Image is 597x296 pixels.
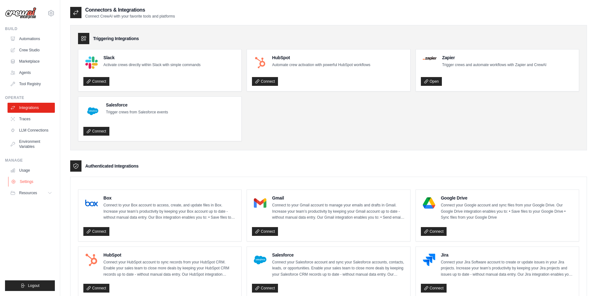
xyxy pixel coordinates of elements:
a: Connect [252,284,278,293]
span: Logout [28,283,39,288]
a: Traces [8,114,55,124]
p: Connect to your Gmail account to manage your emails and drafts in Gmail. Increase your team’s pro... [272,202,405,221]
a: Agents [8,68,55,78]
span: Resources [19,190,37,195]
h4: Box [103,195,236,201]
h3: Triggering Integrations [93,35,139,42]
a: Connect [83,284,109,293]
img: Slack Logo [85,56,98,69]
p: Connect your Salesforce account and sync your Salesforce accounts, contacts, leads, or opportunit... [272,259,405,278]
button: Resources [8,188,55,198]
h4: Jira [441,252,574,258]
img: Logo [5,7,36,19]
button: Logout [5,280,55,291]
a: Connect [252,227,278,236]
a: Settings [8,177,55,187]
a: Integrations [8,103,55,113]
div: Build [5,26,55,31]
a: Connect [83,127,109,136]
h2: Connectors & Integrations [85,6,175,14]
a: Usage [8,165,55,175]
img: Zapier Logo [423,56,437,60]
h4: Gmail [272,195,405,201]
p: Connect to your Box account to access, create, and update files in Box. Increase your team’s prod... [103,202,236,221]
div: Operate [5,95,55,100]
a: Environment Variables [8,137,55,152]
a: Automations [8,34,55,44]
p: Connect your Jira Software account to create or update issues in your Jira projects. Increase you... [441,259,574,278]
a: LLM Connections [8,125,55,135]
p: Connect your Google account and sync files from your Google Drive. Our Google Drive integration e... [441,202,574,221]
a: Connect [421,227,447,236]
img: Jira Logo [423,254,435,266]
p: Activate crews directly within Slack with simple commands [103,62,201,68]
a: Connect [252,77,278,86]
h4: Zapier [442,55,547,61]
h4: HubSpot [272,55,370,61]
a: Marketplace [8,56,55,66]
h4: HubSpot [103,252,236,258]
img: Gmail Logo [254,197,266,209]
img: Salesforce Logo [254,254,266,266]
img: Box Logo [85,197,98,209]
div: Manage [5,158,55,163]
img: Salesforce Logo [85,104,100,119]
a: Crew Studio [8,45,55,55]
a: Open [421,77,442,86]
p: Automate crew activation with powerful HubSpot workflows [272,62,370,68]
a: Connect [83,77,109,86]
p: Trigger crews and automate workflows with Zapier and CrewAI [442,62,547,68]
h4: Salesforce [106,102,168,108]
a: Connect [421,284,447,293]
h4: Slack [103,55,201,61]
p: Trigger crews from Salesforce events [106,109,168,116]
a: Tool Registry [8,79,55,89]
img: HubSpot Logo [254,56,266,69]
h4: Google Drive [441,195,574,201]
a: Connect [83,227,109,236]
p: Connect your HubSpot account to sync records from your HubSpot CRM. Enable your sales team to clo... [103,259,236,278]
img: HubSpot Logo [85,254,98,266]
img: Google Drive Logo [423,197,435,209]
h4: Salesforce [272,252,405,258]
h3: Authenticated Integrations [85,163,139,169]
p: Connect CrewAI with your favorite tools and platforms [85,14,175,19]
